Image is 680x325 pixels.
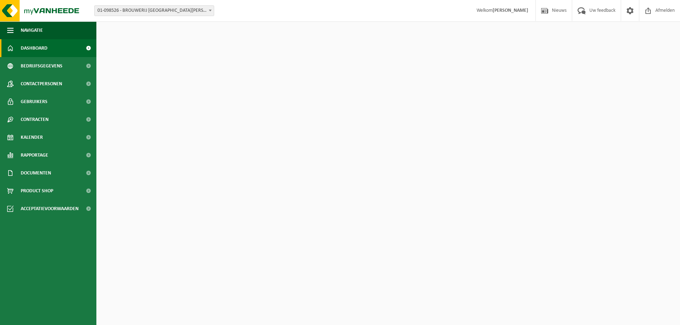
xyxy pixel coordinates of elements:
span: 01-098526 - BROUWERIJ SINT BERNARDUS - WATOU [94,5,214,16]
span: Contactpersonen [21,75,62,93]
span: 01-098526 - BROUWERIJ SINT BERNARDUS - WATOU [95,6,214,16]
span: Product Shop [21,182,53,200]
span: Contracten [21,111,49,128]
span: Bedrijfsgegevens [21,57,62,75]
span: Documenten [21,164,51,182]
span: Rapportage [21,146,48,164]
span: Navigatie [21,21,43,39]
strong: [PERSON_NAME] [493,8,528,13]
span: Dashboard [21,39,47,57]
span: Gebruikers [21,93,47,111]
span: Kalender [21,128,43,146]
span: Acceptatievoorwaarden [21,200,79,218]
